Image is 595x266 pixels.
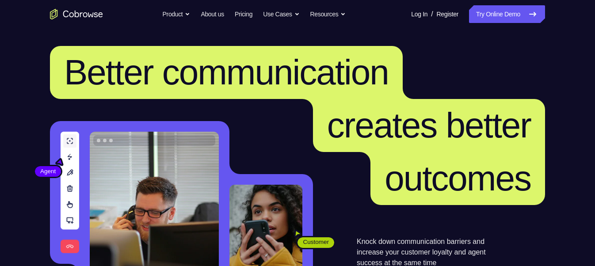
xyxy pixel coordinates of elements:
[437,5,458,23] a: Register
[263,5,299,23] button: Use Cases
[469,5,545,23] a: Try Online Demo
[385,159,531,198] span: outcomes
[327,106,531,145] span: creates better
[310,5,346,23] button: Resources
[235,5,252,23] a: Pricing
[201,5,224,23] a: About us
[64,53,389,92] span: Better communication
[50,9,103,19] a: Go to the home page
[163,5,191,23] button: Product
[411,5,427,23] a: Log In
[431,9,433,19] span: /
